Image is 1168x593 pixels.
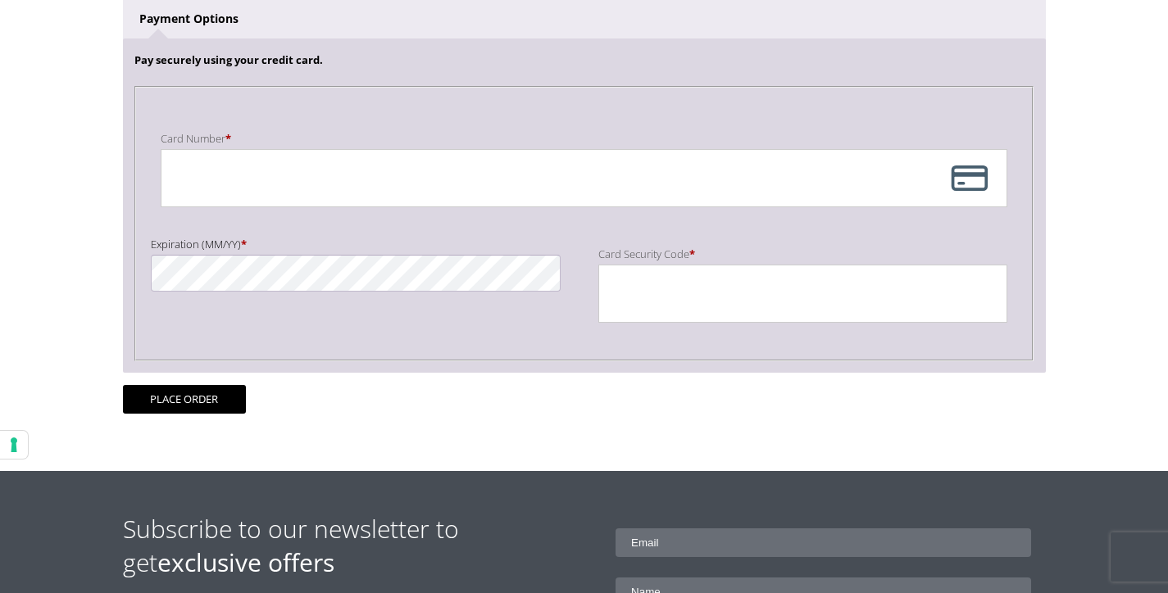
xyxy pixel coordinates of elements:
[134,86,1034,361] fieldset: Payment Info
[161,128,1007,149] label: Card Number
[123,385,246,414] button: Place order
[169,156,959,199] iframe: secure payment field
[225,131,231,146] abbr: required
[607,273,960,315] iframe: secure payment field
[151,233,560,255] label: Expiration (MM/YY)
[134,51,1034,70] p: Pay securely using your credit card.
[616,528,1031,557] input: Email
[598,243,1007,265] label: Card Security Code
[123,512,584,579] h2: Subscribe to our newsletter to get
[157,545,334,579] strong: exclusive offers
[689,247,695,261] abbr: required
